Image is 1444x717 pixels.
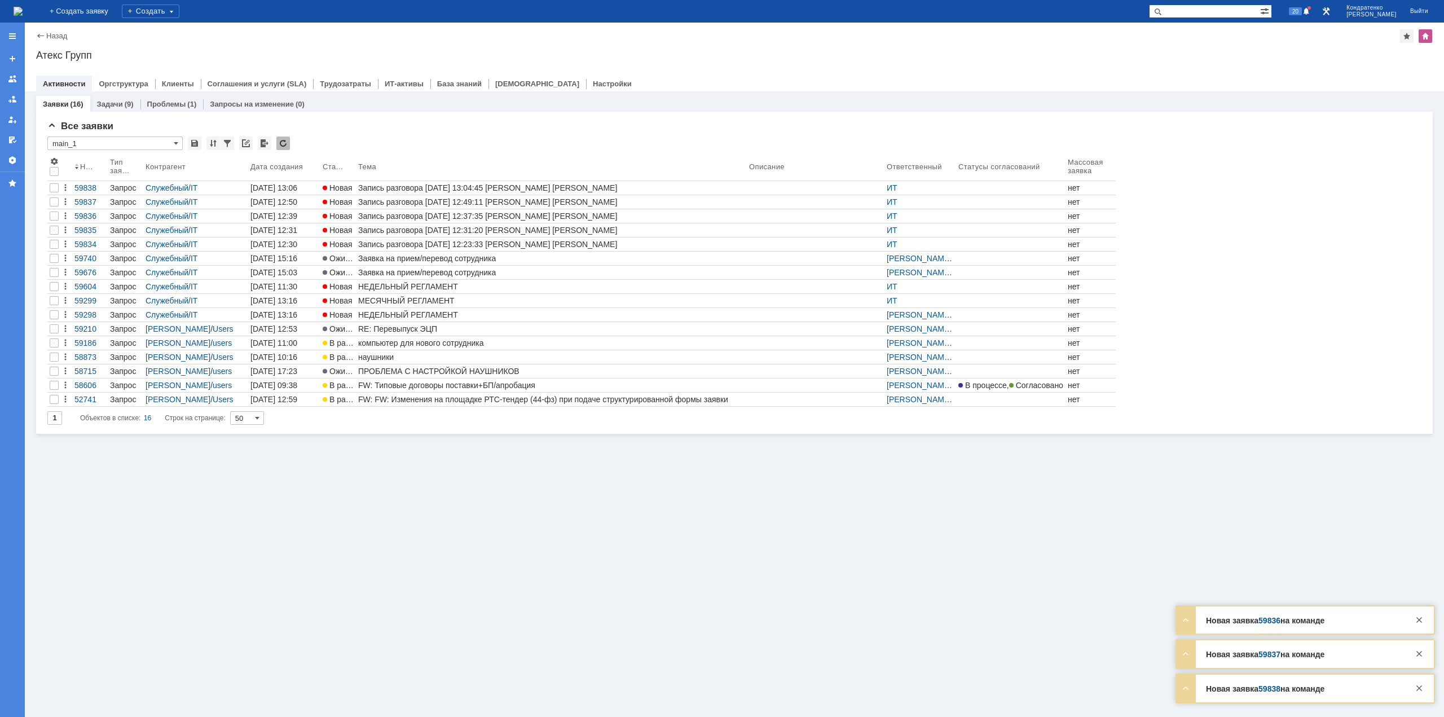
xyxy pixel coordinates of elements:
div: Скопировать ссылку на список [239,137,253,150]
div: 58606 [74,381,105,390]
a: Служебный [146,240,188,249]
div: Сортировка... [206,137,220,150]
span: Новая [323,282,353,291]
div: нет [1068,310,1113,319]
span: В работе [323,381,362,390]
a: 59837 [72,195,108,209]
a: Users [213,324,234,333]
div: 58873 [74,353,105,362]
a: [DATE] 12:50 [248,195,320,209]
div: НЕДЕЛЬНЫЙ РЕГЛАМЕНТ [358,310,745,319]
div: Запрос на обслуживание [110,338,141,347]
div: нет [1068,183,1113,192]
a: В работе [320,350,356,364]
div: 59838 [74,183,105,192]
div: Запись разговора [DATE] 12:23:33 [PERSON_NAME] [PERSON_NAME] [358,240,745,249]
div: нет [1068,296,1113,305]
a: Запись разговора [DATE] 12:23:33 [PERSON_NAME] [PERSON_NAME] [356,237,747,251]
a: Ожидает ответа контрагента [320,322,356,336]
div: 59604 [74,282,105,291]
div: ПРОБЛЕМА С НАСТРОЙКОЙ НАУШНИКОВ [358,367,745,376]
a: [DEMOGRAPHIC_DATA] [495,80,579,88]
div: Запрос на обслуживание [110,212,141,221]
a: IT [191,183,197,192]
div: нет [1068,381,1113,390]
a: В работе [320,336,356,350]
div: Тип заявки [110,158,132,175]
div: 59676 [74,268,105,277]
a: Служебный [146,254,188,263]
div: нет [1068,268,1113,277]
div: Заявка на прием/перевод сотрудника [358,268,745,277]
a: компьютер для нового сотрудника [356,336,747,350]
span: Ожидает ответа контрагента [323,324,434,333]
div: [DATE] 12:53 [250,324,297,333]
a: нет [1066,336,1116,350]
a: 59298 [72,308,108,322]
a: ПРОБЛЕМА С НАСТРОЙКОЙ НАУШНИКОВ [356,364,747,378]
a: IT [191,212,197,221]
div: 59740 [74,254,105,263]
a: Запись разговора [DATE] 12:31:20 [PERSON_NAME] [PERSON_NAME] [356,223,747,237]
a: Запрос на обслуживание [108,181,143,195]
a: Запись разговора [DATE] 13:04:45 [PERSON_NAME] [PERSON_NAME] [356,181,747,195]
div: Запись разговора [DATE] 13:04:45 [PERSON_NAME] [PERSON_NAME] [358,183,745,192]
a: Запись разговора [DATE] 12:37:35 [PERSON_NAME] [PERSON_NAME] [356,209,747,223]
div: Контрагент [146,162,188,171]
div: Фильтрация... [221,137,234,150]
a: Оргструктура [99,80,148,88]
div: 59298 [74,310,105,319]
a: Клиенты [162,80,194,88]
a: Служебный [146,183,188,192]
div: [DATE] 15:16 [250,254,297,263]
a: 59186 [72,336,108,350]
div: [DATE] 12:39 [250,212,297,221]
a: [PERSON_NAME] [146,338,210,347]
a: [DATE] 12:59 [248,393,320,406]
a: Перейти в интерфейс администратора [1319,5,1333,18]
a: Запрос на обслуживание [108,266,143,279]
a: нет [1066,393,1116,406]
span: Новая [323,240,353,249]
a: IT [191,268,197,277]
a: 58606 [72,379,108,392]
a: Мои заявки [3,111,21,129]
div: 59834 [74,240,105,249]
a: [PERSON_NAME] [887,367,952,376]
div: [DATE] 13:16 [250,310,297,319]
div: [DATE] 17:23 [250,367,297,376]
a: Ожидает ответа контрагента [320,252,356,265]
a: [PERSON_NAME] [887,353,952,362]
div: Запись разговора [DATE] 12:31:20 [PERSON_NAME] [PERSON_NAME] [358,226,745,235]
div: [DATE] 12:59 [250,395,297,404]
a: Запрос на обслуживание [108,237,143,251]
span: В процессе [958,381,1007,390]
a: FW: Типовые договоры поставки+БП/апробация [356,379,747,392]
div: Массовая заявка [1068,158,1104,175]
div: Запрос на обслуживание [110,268,141,277]
div: Запрос на обслуживание [110,367,141,376]
div: [DATE] 10:16 [250,353,297,362]
a: Запрос на обслуживание [108,322,143,336]
a: Задачи [97,100,123,108]
div: Запрос на обслуживание [110,381,141,390]
a: нет [1066,237,1116,251]
a: нет [1066,294,1116,307]
a: Служебный [146,226,188,235]
span: Новая [323,310,353,319]
a: 52741 [72,393,108,406]
div: Запрос на обслуживание [110,353,141,362]
div: Статус [323,162,345,171]
div: Запись разговора [DATE] 12:37:35 [PERSON_NAME] [PERSON_NAME] [358,212,745,221]
a: Служебный [146,310,188,319]
div: нет [1068,197,1113,206]
a: IT [191,282,197,291]
a: Перейти на домашнюю страницу [14,7,23,16]
div: [DATE] 12:50 [250,197,297,206]
div: [DATE] 12:31 [250,226,297,235]
a: [PERSON_NAME] [887,395,952,404]
a: users [213,338,232,347]
th: Тема [356,155,747,181]
span: Согласовано [1009,381,1063,390]
div: Обновлять список [276,137,290,150]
